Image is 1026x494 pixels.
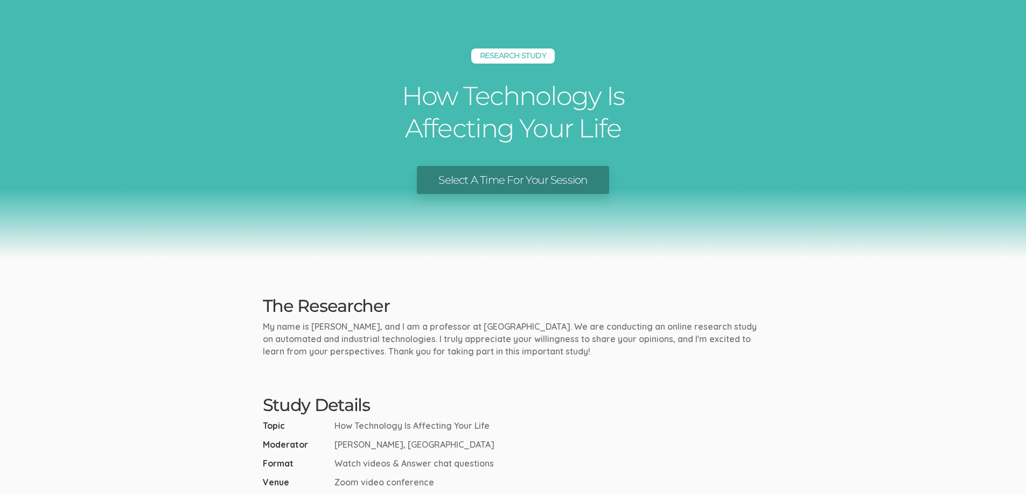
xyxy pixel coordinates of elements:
span: How Technology Is Affecting Your Life [334,420,490,432]
span: Topic [263,420,330,432]
a: Select A Time For Your Session [417,166,609,194]
span: Moderator [263,439,330,451]
h1: How Technology Is Affecting Your Life [352,80,675,144]
p: My name is [PERSON_NAME], and I am a professor at [GEOGRAPHIC_DATA]. We are conducting an online ... [263,321,764,358]
iframe: Chat Widget [972,442,1026,494]
span: Zoom video conference [334,476,434,489]
span: [PERSON_NAME], [GEOGRAPHIC_DATA] [334,439,494,451]
span: Venue [263,476,330,489]
h2: The Researcher [263,296,764,315]
h5: Research Study [471,48,555,64]
h2: Study Details [263,395,764,414]
span: Format [263,457,330,470]
span: Watch videos & Answer chat questions [334,457,494,470]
